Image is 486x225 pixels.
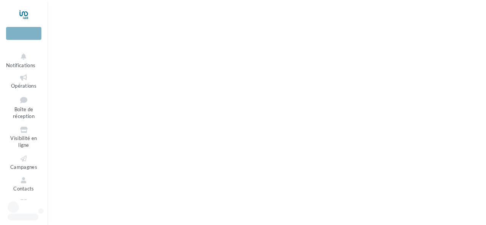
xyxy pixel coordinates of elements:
a: Médiathèque [6,197,41,215]
a: Contacts [6,175,41,193]
a: Opérations [6,72,41,90]
span: Campagnes [10,164,37,170]
span: Boîte de réception [13,106,35,120]
span: Visibilité en ligne [10,135,37,148]
a: Boîte de réception [6,93,41,121]
a: Visibilité en ligne [6,124,41,150]
span: Opérations [11,83,36,89]
div: Nouvelle campagne [6,27,41,40]
a: Campagnes [6,153,41,172]
span: Notifications [6,62,35,68]
span: Contacts [13,186,34,192]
